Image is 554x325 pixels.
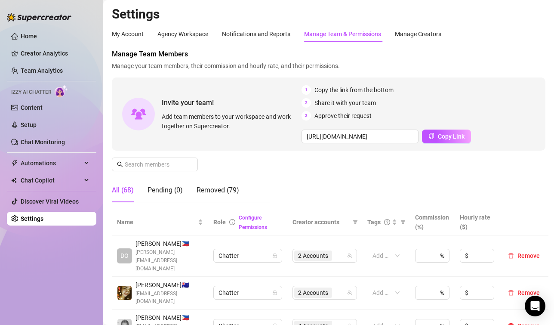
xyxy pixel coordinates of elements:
button: Remove [505,251,543,261]
span: Chat Copilot [21,173,82,187]
span: Remove [517,252,540,259]
span: search [117,161,123,167]
span: filter [400,220,406,225]
h2: Settings [112,6,545,22]
span: lock [272,253,277,258]
span: Chatter [219,286,277,299]
span: filter [399,216,407,229]
span: 2 Accounts [298,251,328,260]
span: Creator accounts [292,217,349,227]
span: Automations [21,156,82,170]
a: Creator Analytics [21,46,89,60]
a: Content [21,104,43,111]
span: Copy the link from the bottom [314,85,394,95]
a: Chat Monitoring [21,139,65,145]
span: Copy Link [438,133,465,140]
div: All (68) [112,185,134,195]
span: Add team members to your workspace and work together on Supercreator. [162,112,298,131]
span: team [347,290,352,295]
a: Configure Permissions [239,215,267,230]
span: 3 [302,111,311,121]
img: AI Chatter [55,85,68,97]
span: 2 [302,98,311,108]
span: [PERSON_NAME] 🇦🇺 [135,280,203,290]
span: Chatter [219,249,277,262]
span: Izzy AI Chatter [11,88,51,96]
span: 2 Accounts [298,288,328,297]
span: delete [508,290,514,296]
span: Role [213,219,226,226]
span: question-circle [384,219,390,225]
div: Pending (0) [148,185,183,195]
span: Name [117,217,196,227]
a: Settings [21,215,43,222]
span: Invite your team! [162,97,302,108]
span: [EMAIL_ADDRESS][DOMAIN_NAME] [135,290,203,306]
img: Chat Copilot [11,177,17,183]
img: deia jane boiser [117,286,132,300]
a: Discover Viral Videos [21,198,79,205]
img: logo-BBDzfeDw.svg [7,13,71,22]
span: Tags [367,217,381,227]
span: info-circle [229,219,235,225]
span: team [347,253,352,258]
button: Copy Link [422,130,471,143]
span: DO [120,251,129,260]
span: thunderbolt [11,160,18,167]
span: Share it with your team [314,98,376,108]
div: Agency Workspace [157,29,208,39]
th: Name [112,209,208,235]
div: Removed (79) [197,185,239,195]
div: Open Intercom Messenger [525,296,545,316]
div: Manage Creators [395,29,441,39]
span: lock [272,290,277,295]
th: Commission (%) [410,209,455,235]
span: [PERSON_NAME][EMAIL_ADDRESS][DOMAIN_NAME] [135,248,203,273]
span: 1 [302,85,311,95]
span: delete [508,253,514,259]
span: 2 Accounts [294,251,332,261]
a: Team Analytics [21,67,63,74]
span: filter [351,216,360,229]
input: Search members [125,160,186,169]
div: My Account [112,29,144,39]
span: [PERSON_NAME] 🇵🇭 [135,313,203,322]
span: Manage Team Members [112,49,545,59]
div: Notifications and Reports [222,29,290,39]
span: filter [353,220,358,225]
span: Manage your team members, their commission and hourly rate, and their permissions. [112,61,545,71]
span: [PERSON_NAME] 🇵🇭 [135,239,203,248]
span: Remove [517,289,540,296]
span: 2 Accounts [294,288,332,298]
span: copy [428,133,434,139]
button: Remove [505,288,543,298]
div: Manage Team & Permissions [304,29,381,39]
th: Hourly rate ($) [455,209,499,235]
span: Approve their request [314,111,372,121]
a: Setup [21,121,37,128]
a: Home [21,33,37,40]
